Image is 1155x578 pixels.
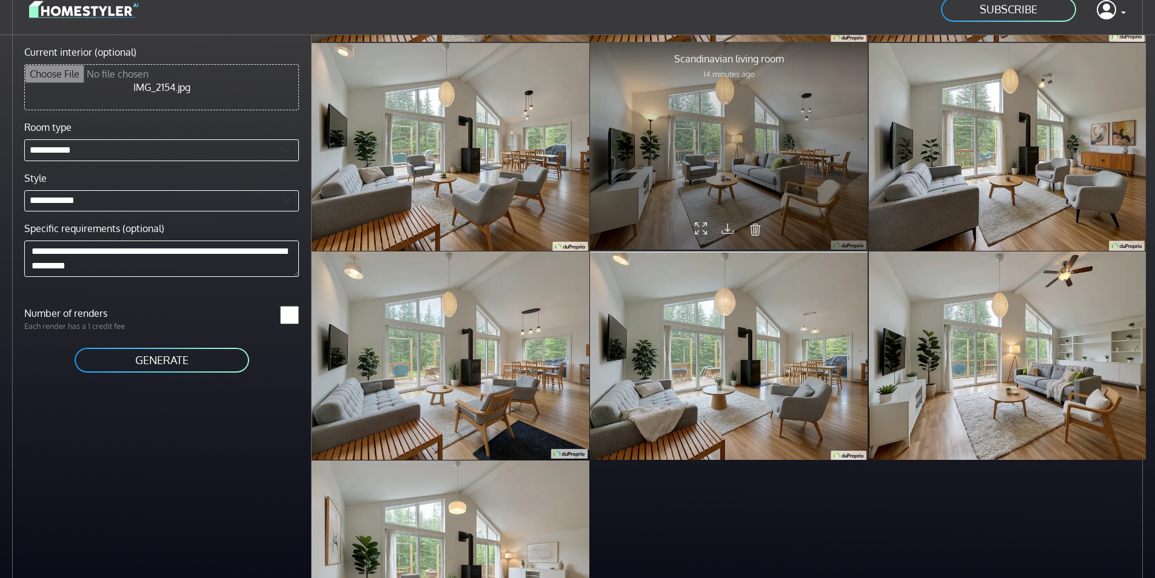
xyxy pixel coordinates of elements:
label: Style [24,171,47,185]
label: Specific requirements (optional) [24,221,164,236]
button: GENERATE [73,347,250,374]
label: Room type [24,120,72,135]
p: Scandinavian living room [674,51,784,66]
p: 14 minutes ago [674,68,784,80]
label: Number of renders [17,306,162,321]
label: Current interior (optional) [24,45,136,59]
p: Each render has a 1 credit fee [17,321,162,332]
